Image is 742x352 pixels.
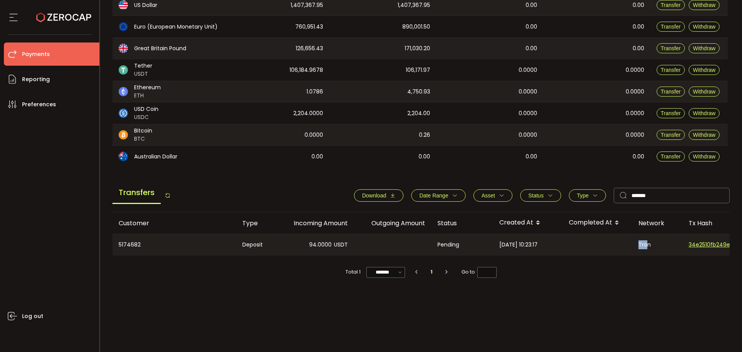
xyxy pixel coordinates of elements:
span: Transfer [661,88,681,95]
span: Transfers [112,182,161,204]
div: Created At [493,216,563,230]
button: Transfer [657,130,685,140]
span: USDT [334,240,348,249]
span: Withdraw [693,110,715,116]
button: Withdraw [689,151,720,162]
span: 2,204.0000 [293,109,323,118]
span: 0.0000 [626,87,644,96]
span: Go to [461,267,497,277]
div: Outgoing Amount [354,219,431,228]
span: Download [362,192,386,199]
span: 1.0786 [306,87,323,96]
button: Transfer [657,43,685,53]
span: 760,951.43 [295,22,323,31]
span: Transfer [661,45,681,51]
span: 126,656.43 [296,44,323,53]
button: Transfer [657,22,685,32]
span: BTC [134,135,152,143]
span: 0.00 [419,152,430,161]
span: 0.00 [633,1,644,10]
span: 94.0000 [309,240,332,249]
span: Total 1 [345,267,361,277]
span: Australian Dollar [134,153,177,161]
span: Withdraw [693,88,715,95]
span: 106,184.9678 [289,66,323,75]
span: 2,204.00 [407,109,430,118]
img: usd_portfolio.svg [119,0,128,10]
span: Withdraw [693,24,715,30]
button: Download [354,189,403,202]
span: [DATE] 10:23:17 [499,240,538,249]
span: 0.00 [526,44,537,53]
img: eth_portfolio.svg [119,87,128,96]
button: Transfer [657,108,685,118]
span: 0.26 [419,131,430,139]
span: Type [577,192,589,199]
span: USD Coin [134,105,158,113]
button: Type [569,189,606,202]
span: 890,001.50 [402,22,430,31]
span: Withdraw [693,132,715,138]
button: Withdraw [689,22,720,32]
div: Tron [632,234,682,255]
button: Transfer [657,65,685,75]
span: 1,407,367.95 [291,1,323,10]
div: Status [431,219,493,228]
span: 0.00 [526,152,537,161]
span: 0.00 [311,152,323,161]
img: usdc_portfolio.svg [119,109,128,118]
span: Great Britain Pound [134,44,186,53]
img: eur_portfolio.svg [119,22,128,31]
button: Withdraw [689,65,720,75]
span: ETH [134,92,161,100]
span: Payments [22,49,50,60]
span: US Dollar [134,1,157,9]
button: Withdraw [689,108,720,118]
span: USDT [134,70,152,78]
button: Withdraw [689,87,720,97]
span: 4,750.93 [407,87,430,96]
span: 171,030.20 [405,44,430,53]
span: Reporting [22,74,50,85]
button: Date Range [411,189,466,202]
img: aud_portfolio.svg [119,152,128,161]
span: Withdraw [693,67,715,73]
img: btc_portfolio.svg [119,130,128,139]
span: 0.00 [526,22,537,31]
span: Withdraw [693,153,715,160]
span: Transfer [661,2,681,8]
button: Transfer [657,87,685,97]
span: Transfer [661,67,681,73]
span: 0.0000 [626,131,644,139]
span: 0.00 [633,44,644,53]
span: Date Range [419,192,448,199]
span: 0.00 [633,22,644,31]
span: 0.0000 [519,109,537,118]
div: Incoming Amount [277,219,354,228]
span: Bitcoin [134,127,152,135]
span: 0.00 [633,152,644,161]
span: 0.0000 [626,66,644,75]
span: 0.0000 [519,87,537,96]
button: Withdraw [689,43,720,53]
button: Withdraw [689,130,720,140]
div: Network [632,219,682,228]
span: Euro (European Monetary Unit) [134,23,218,31]
iframe: Chat Widget [652,269,742,352]
span: 106,171.97 [406,66,430,75]
div: Deposit [236,234,277,255]
span: USDC [134,113,158,121]
span: Transfer [661,132,681,138]
span: 0.0000 [626,109,644,118]
span: Preferences [22,99,56,110]
span: 0.00 [526,1,537,10]
button: Asset [473,189,512,202]
span: Transfer [661,110,681,116]
span: 0.0000 [305,131,323,139]
span: Withdraw [693,2,715,8]
span: Log out [22,311,43,322]
li: 1 [425,267,439,277]
div: Type [236,219,277,228]
div: Customer [112,219,236,228]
